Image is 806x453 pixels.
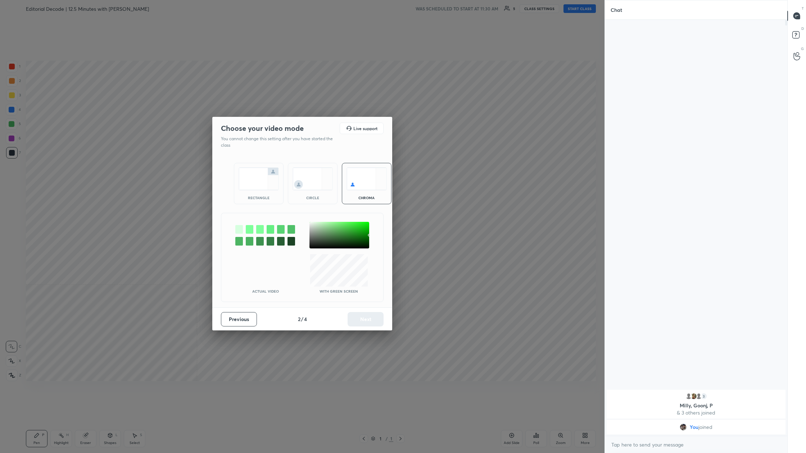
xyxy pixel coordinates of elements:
[700,393,707,400] div: 3
[690,424,698,430] span: You
[802,6,804,11] p: T
[298,196,327,200] div: circle
[347,168,387,190] img: chromaScreenIcon.c19ab0a0.svg
[685,393,692,400] img: default.png
[304,315,307,323] h4: 4
[352,196,381,200] div: chroma
[698,424,712,430] span: joined
[301,315,303,323] h4: /
[611,403,781,408] p: Milly, Goonj, P
[801,46,804,51] p: G
[244,196,273,200] div: rectangle
[252,289,279,293] p: Actual Video
[605,388,787,436] div: grid
[221,312,257,326] button: Previous
[801,26,804,31] p: D
[221,124,304,133] h2: Choose your video mode
[695,393,702,400] img: default.png
[611,410,781,416] p: & 3 others joined
[605,0,628,19] p: Chat
[298,315,300,323] h4: 2
[239,168,279,190] img: normalScreenIcon.ae25ed63.svg
[320,289,358,293] p: With green screen
[353,126,377,131] h5: Live support
[293,168,333,190] img: circleScreenIcon.acc0effb.svg
[690,393,697,400] img: 30f0fffc43754bef959fd30fbeb4aa54.jpg
[221,136,338,148] p: You cannot change this setting after you have started the class
[680,424,687,431] img: 4d6be83f570242e9b3f3d3ea02a997cb.jpg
